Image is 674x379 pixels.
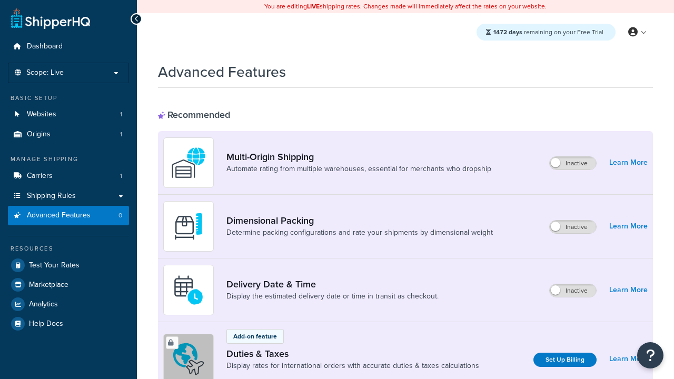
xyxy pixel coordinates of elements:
[27,211,91,220] span: Advanced Features
[8,314,129,333] a: Help Docs
[493,27,603,37] span: remaining on your Free Trial
[8,37,129,56] a: Dashboard
[8,186,129,206] a: Shipping Rules
[550,221,596,233] label: Inactive
[8,166,129,186] a: Carriers1
[29,320,63,328] span: Help Docs
[637,342,663,368] button: Open Resource Center
[158,109,230,121] div: Recommended
[27,172,53,181] span: Carriers
[120,110,122,119] span: 1
[533,353,597,367] a: Set Up Billing
[8,256,129,275] a: Test Your Rates
[170,208,207,245] img: DTVBYsAAAAAASUVORK5CYII=
[120,130,122,139] span: 1
[29,281,68,290] span: Marketplace
[8,105,129,124] li: Websites
[550,284,596,297] label: Inactive
[8,125,129,144] li: Origins
[158,62,286,82] h1: Advanced Features
[8,166,129,186] li: Carriers
[29,261,80,270] span: Test Your Rates
[493,27,522,37] strong: 1472 days
[8,105,129,124] a: Websites1
[27,42,63,51] span: Dashboard
[226,164,491,174] a: Automate rating from multiple warehouses, essential for merchants who dropship
[226,278,439,290] a: Delivery Date & Time
[8,206,129,225] li: Advanced Features
[26,68,64,77] span: Scope: Live
[118,211,122,220] span: 0
[226,361,479,371] a: Display rates for international orders with accurate duties & taxes calculations
[8,155,129,164] div: Manage Shipping
[226,348,479,360] a: Duties & Taxes
[609,219,648,234] a: Learn More
[233,332,277,341] p: Add-on feature
[8,295,129,314] a: Analytics
[226,151,491,163] a: Multi-Origin Shipping
[226,215,493,226] a: Dimensional Packing
[27,130,51,139] span: Origins
[307,2,320,11] b: LIVE
[8,275,129,294] a: Marketplace
[27,110,56,119] span: Websites
[27,192,76,201] span: Shipping Rules
[29,300,58,309] span: Analytics
[609,155,648,170] a: Learn More
[8,206,129,225] a: Advanced Features0
[609,352,648,366] a: Learn More
[550,157,596,169] label: Inactive
[8,125,129,144] a: Origins1
[170,144,207,181] img: WatD5o0RtDAAAAAElFTkSuQmCC
[170,272,207,308] img: gfkeb5ejjkALwAAAABJRU5ErkJggg==
[8,244,129,253] div: Resources
[226,227,493,238] a: Determine packing configurations and rate your shipments by dimensional weight
[120,172,122,181] span: 1
[609,283,648,297] a: Learn More
[8,94,129,103] div: Basic Setup
[226,291,439,302] a: Display the estimated delivery date or time in transit as checkout.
